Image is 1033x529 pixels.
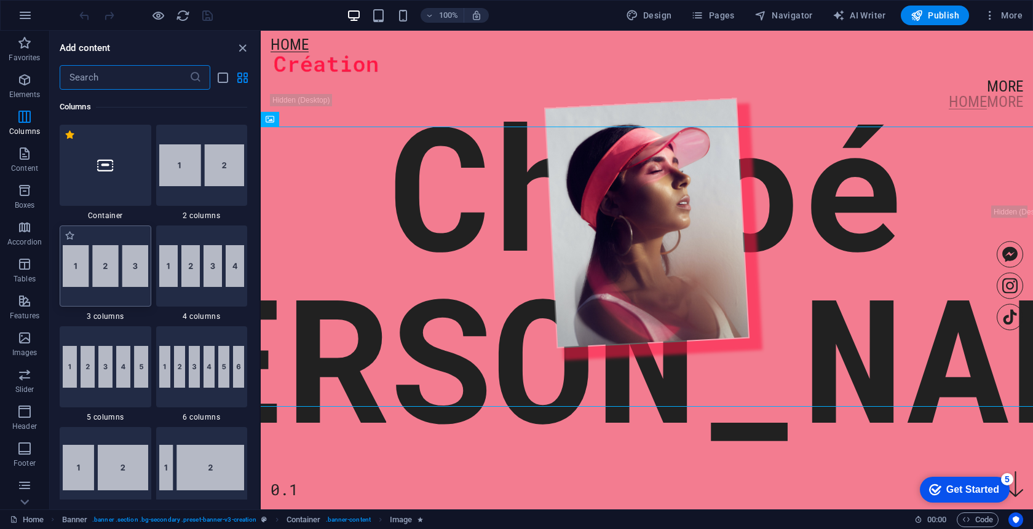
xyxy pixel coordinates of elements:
h6: 100% [439,8,459,23]
input: Search [60,65,189,90]
button: reload [175,8,190,23]
span: 5 columns [60,412,151,422]
span: . banner .section .bg-secondary .preset-banner-v3-creation [92,512,256,527]
button: Navigator [750,6,818,25]
p: Accordion [7,237,42,247]
p: Slider [15,385,34,394]
div: 5 [91,2,103,15]
h6: Columns [60,100,247,114]
button: Click here to leave preview mode and continue editing [151,8,165,23]
img: 20-80.svg [159,445,245,490]
span: AI Writer [833,9,886,22]
div: Container [60,125,151,221]
p: Images [12,348,38,358]
div: 3 columns [60,225,151,321]
i: On resize automatically adjust zoom level to fit chosen device. [471,10,482,21]
button: Design [621,6,677,25]
p: Header [12,421,37,431]
span: : [936,515,938,524]
div: 4 columns [156,225,248,321]
p: Boxes [15,200,35,210]
button: AI Writer [828,6,891,25]
h6: Add content [60,41,111,55]
button: 100% [421,8,464,23]
span: Click to select. Double-click to edit [390,512,412,527]
p: Elements [9,90,41,100]
span: 00 00 [927,512,946,527]
p: Content [11,163,38,173]
img: 6columns.svg [159,346,245,388]
span: Pages [691,9,734,22]
div: 5 columns [60,326,151,422]
p: Footer [14,458,36,468]
img: 3columns.svg [63,245,148,287]
p: Tables [14,274,36,284]
button: More [979,6,1027,25]
button: grid-view [235,70,250,85]
a: Click to cancel selection. Double-click to open Pages [10,512,44,527]
h6: Session time [914,512,947,527]
span: 2 columns [156,211,248,221]
div: Get Started 5 items remaining, 0% complete [10,6,100,32]
div: 6 columns [156,326,248,422]
i: Reload page [176,9,190,23]
span: More [984,9,1023,22]
span: 6 columns [156,412,248,422]
span: 3 columns [60,312,151,321]
img: 2-columns.svg [159,144,245,186]
button: close panel [235,41,250,55]
span: Design [626,9,672,22]
span: Remove from favorites [65,130,75,140]
button: Publish [901,6,969,25]
div: Get Started [36,14,89,25]
span: Container [60,211,151,221]
p: Columns [9,127,40,136]
div: 2 columns [156,125,248,221]
span: 4 columns [156,312,248,321]
span: Add to favorites [65,230,75,241]
button: Pages [686,6,739,25]
i: This element is a customizable preset [261,516,267,523]
button: list-view [215,70,230,85]
nav: breadcrumb [62,512,423,527]
span: Click to select. Double-click to edit [287,512,321,527]
span: Click to select. Double-click to edit [62,512,88,527]
span: Code [962,512,993,527]
button: Code [957,512,999,527]
span: . banner-content [326,512,371,527]
span: Navigator [754,9,813,22]
img: 40-60.svg [63,445,148,490]
p: Features [10,311,39,321]
button: Usercentrics [1008,512,1023,527]
img: 5columns.svg [63,346,148,388]
span: Publish [911,9,959,22]
i: Element contains an animation [418,516,423,523]
p: Favorites [9,53,40,63]
img: 4columns.svg [159,245,245,287]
